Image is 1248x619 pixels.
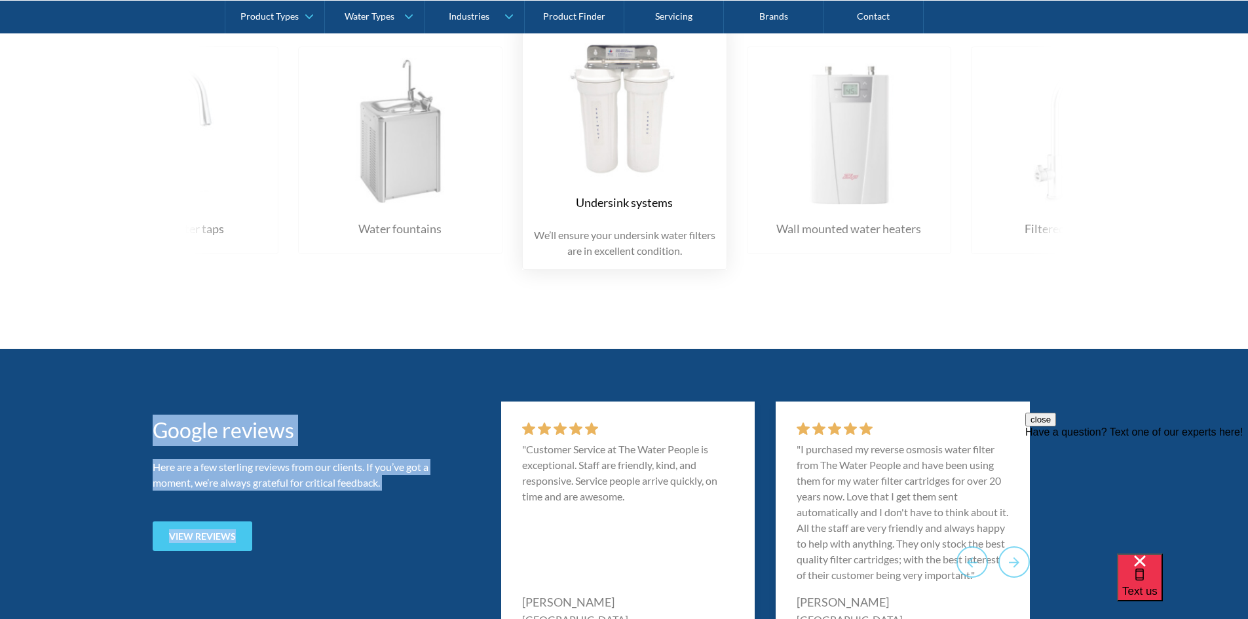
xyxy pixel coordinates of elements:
[522,593,628,612] div: [PERSON_NAME]
[522,441,734,504] p: "Customer Service at The Water People is exceptional. Staff are friendly, kind, and responsive. S...
[449,10,489,22] div: Industries
[240,10,299,22] div: Product Types
[984,58,1162,204] img: Filtered water taps
[345,10,394,22] div: Water Types
[535,31,713,178] img: Undersink systems
[1025,413,1248,570] iframe: podium webchat widget prompt
[797,593,903,612] div: [PERSON_NAME]
[760,58,938,204] img: Wall mounted water heaters
[1117,553,1248,619] iframe: podium webchat widget bubble
[153,415,436,446] h2: Google reviews
[576,194,673,212] div: Undersink systems
[776,220,921,238] div: Wall mounted water heaters
[153,459,436,491] p: Here are a few sterling reviews from our clients. If you’ve got a moment, we’re always grateful f...
[311,58,489,204] img: Water fountains
[797,441,1008,583] p: "I purchased my reverse osmosis water filter from The Water People and have been using them for m...
[533,227,716,259] p: We’ll ensure your undersink water filters are in excellent condition.
[956,546,988,578] button: Go to last slide
[358,220,442,238] div: Water fountains
[998,546,1030,578] button: Next slide
[153,521,252,551] a: View reviews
